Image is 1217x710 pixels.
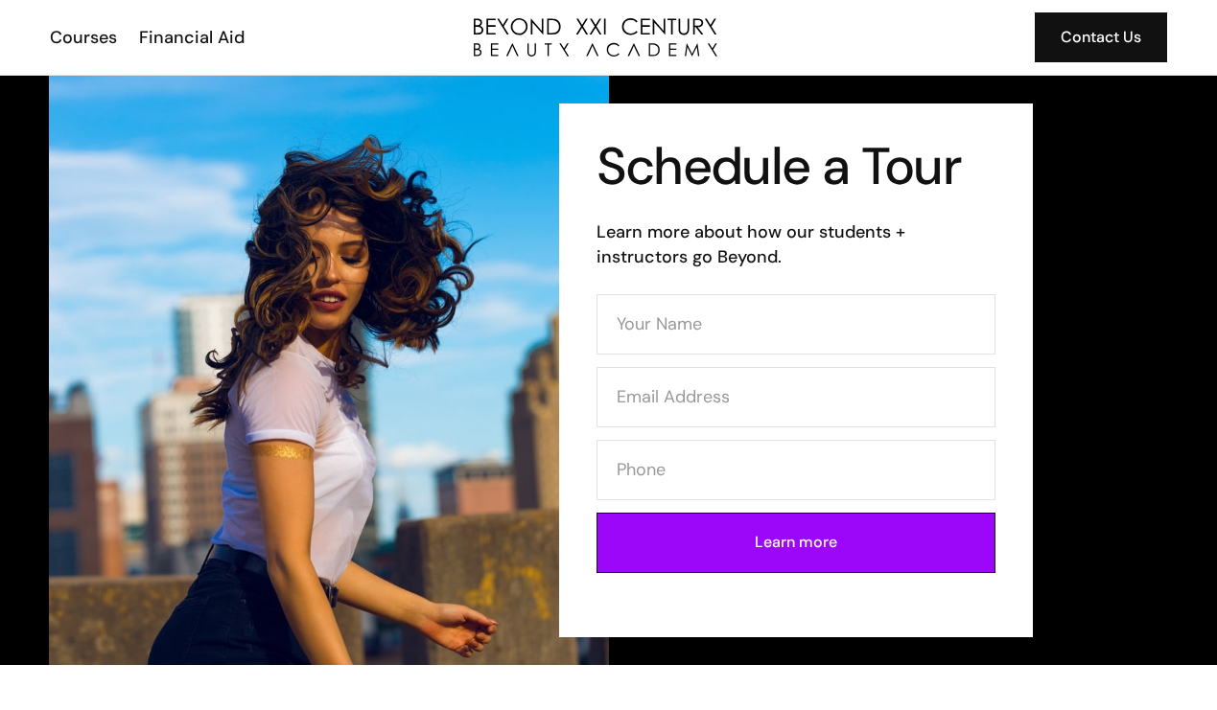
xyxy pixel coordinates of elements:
div: Financial Aid [139,25,245,50]
a: home [474,18,717,57]
div: Courses [50,25,117,50]
div: Contact Us [1061,25,1141,50]
h6: Learn more about how our students + instructors go Beyond. [597,219,995,269]
input: Email Address [597,367,995,427]
a: Courses [37,25,127,50]
h1: Schedule a Tour [597,141,995,193]
input: Phone [597,440,995,500]
form: Contact Form [597,294,995,585]
a: Financial Aid [127,25,254,50]
input: Your Name [597,294,995,355]
a: Contact Us [1035,12,1167,62]
input: Learn more [597,513,995,573]
img: beauty school student [49,76,609,665]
